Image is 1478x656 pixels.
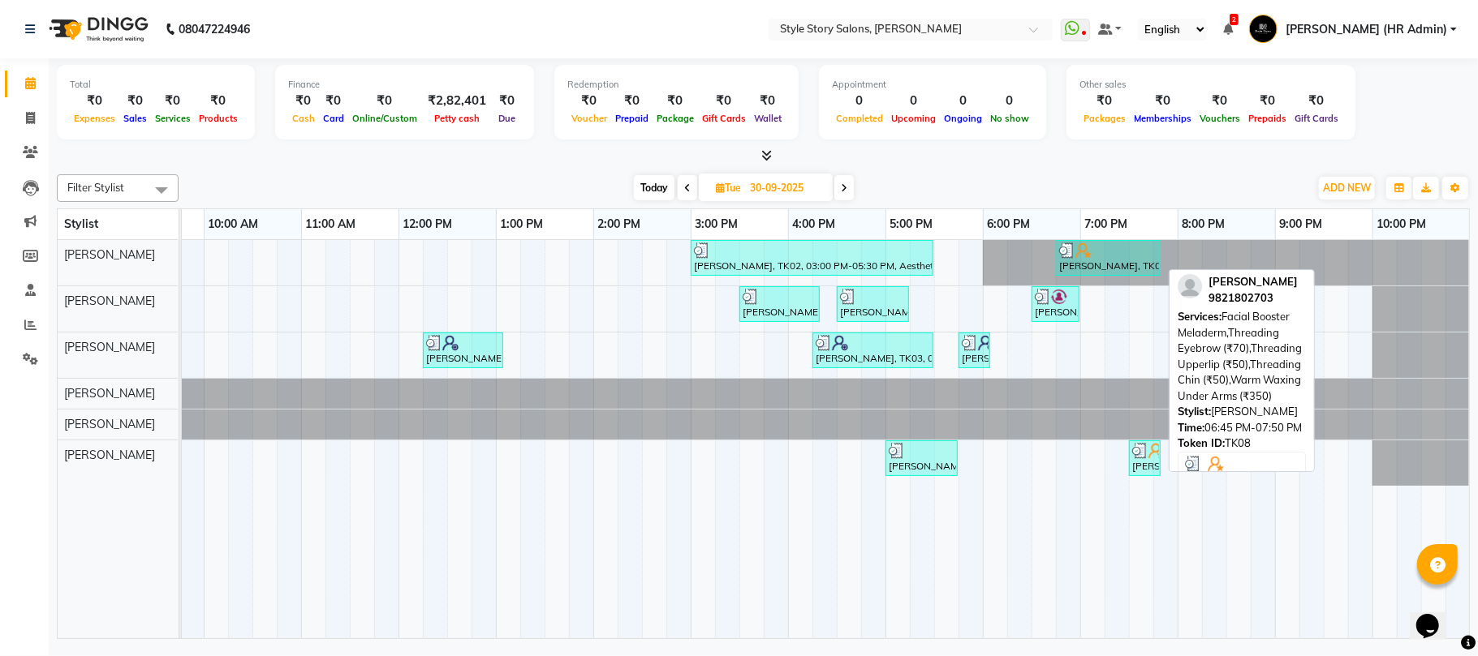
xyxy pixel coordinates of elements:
[1033,289,1078,319] div: [PERSON_NAME], TK07, 06:30 PM-07:00 PM, Shampoo And Conditioning [DEMOGRAPHIC_DATA]
[887,113,940,124] span: Upcoming
[698,113,750,124] span: Gift Cards
[195,113,242,124] span: Products
[1079,92,1130,110] div: ₹0
[288,78,521,92] div: Finance
[421,92,493,110] div: ₹2,82,401
[832,78,1033,92] div: Appointment
[1178,420,1306,436] div: 06:45 PM-07:50 PM
[692,212,743,236] a: 3:00 PM
[1319,177,1375,199] button: ADD NEW
[1286,21,1447,38] span: [PERSON_NAME] (HR Admin)
[348,92,421,110] div: ₹0
[1079,78,1342,92] div: Other sales
[288,113,319,124] span: Cash
[986,113,1033,124] span: No show
[1244,113,1291,124] span: Prepaids
[348,113,421,124] span: Online/Custom
[1178,435,1306,452] div: TK08
[399,212,457,236] a: 12:00 PM
[832,92,887,110] div: 0
[653,113,698,124] span: Package
[319,113,348,124] span: Card
[960,335,989,366] div: [PERSON_NAME], TK06, 05:45 PM-06:05 PM, [PERSON_NAME] Styling
[1410,591,1462,640] iframe: chat widget
[493,92,521,110] div: ₹0
[594,212,645,236] a: 2:00 PM
[119,113,151,124] span: Sales
[1178,404,1306,420] div: [PERSON_NAME]
[1178,421,1204,434] span: Time:
[634,175,674,200] span: Today
[712,182,745,194] span: Tue
[1058,242,1159,273] div: [PERSON_NAME], TK08, 06:45 PM-07:50 PM, Facial Booster Meladerm,Threading Eyebrow (₹70),Threading...
[1178,436,1225,449] span: Token ID:
[1323,182,1371,194] span: ADD NEW
[205,212,263,236] a: 10:00 AM
[424,335,502,366] div: [PERSON_NAME], TK01, 12:15 PM-01:05 PM, [PERSON_NAME] Styling,Hair Cut - Master - [DEMOGRAPHIC_DA...
[70,92,119,110] div: ₹0
[1178,274,1202,298] img: profile
[430,113,484,124] span: Petty cash
[1244,92,1291,110] div: ₹0
[1178,310,1302,402] span: Facial Booster Meladerm,Threading Eyebrow (₹70),Threading Upperlip (₹50),Threading Chin (₹50),War...
[1196,92,1244,110] div: ₹0
[64,217,98,231] span: Stylist
[567,113,611,124] span: Voucher
[64,417,155,431] span: [PERSON_NAME]
[887,443,956,474] div: [PERSON_NAME], TK05, 05:00 PM-05:45 PM, Cleanup Express (₹800)
[119,92,151,110] div: ₹0
[302,212,360,236] a: 11:00 AM
[494,113,519,124] span: Due
[41,6,153,52] img: logo
[692,242,932,273] div: [PERSON_NAME], TK02, 03:00 PM-05:30 PM, Aesthetic Facial With Needling (90Min),Threading Eyebrow ...
[1209,290,1298,307] div: 9821802703
[567,92,611,110] div: ₹0
[567,78,786,92] div: Redemption
[195,92,242,110] div: ₹0
[64,294,155,308] span: [PERSON_NAME]
[1196,113,1244,124] span: Vouchers
[1291,92,1342,110] div: ₹0
[789,212,840,236] a: 4:00 PM
[1179,212,1230,236] a: 8:00 PM
[653,92,698,110] div: ₹0
[64,247,155,262] span: [PERSON_NAME]
[887,92,940,110] div: 0
[832,113,887,124] span: Completed
[984,212,1035,236] a: 6:00 PM
[741,289,818,319] div: [PERSON_NAME], TK04, 03:30 PM-04:20 PM, Hair Cut - Master - [DEMOGRAPHIC_DATA],[PERSON_NAME] Styl...
[1081,212,1132,236] a: 7:00 PM
[497,212,548,236] a: 1:00 PM
[1223,22,1233,36] a: 2
[319,92,348,110] div: ₹0
[611,113,653,124] span: Prepaid
[1276,212,1327,236] a: 9:00 PM
[838,289,907,319] div: [PERSON_NAME], TK05, 04:30 PM-05:15 PM, [PERSON_NAME] Styling (₹199),Hair Cut - Master - [DEMOGRA...
[1209,275,1298,288] span: [PERSON_NAME]
[151,92,195,110] div: ₹0
[1291,113,1342,124] span: Gift Cards
[288,92,319,110] div: ₹0
[698,92,750,110] div: ₹0
[1130,113,1196,124] span: Memberships
[1373,212,1431,236] a: 10:00 PM
[64,448,155,462] span: [PERSON_NAME]
[886,212,937,236] a: 5:00 PM
[1178,405,1211,418] span: Stylist:
[750,113,786,124] span: Wallet
[70,78,242,92] div: Total
[179,6,250,52] b: 08047224946
[611,92,653,110] div: ₹0
[1249,15,1278,43] img: Nilofar Ali (HR Admin)
[986,92,1033,110] div: 0
[70,113,119,124] span: Expenses
[814,335,932,366] div: [PERSON_NAME], TK03, 04:15 PM-05:30 PM, Hair Cut - Master - [DEMOGRAPHIC_DATA],Hair Spa [DEMOGRAP...
[1079,113,1130,124] span: Packages
[745,176,826,200] input: 2025-09-30
[151,113,195,124] span: Services
[1130,92,1196,110] div: ₹0
[64,340,155,354] span: [PERSON_NAME]
[64,386,155,401] span: [PERSON_NAME]
[940,92,986,110] div: 0
[1178,310,1222,323] span: Services:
